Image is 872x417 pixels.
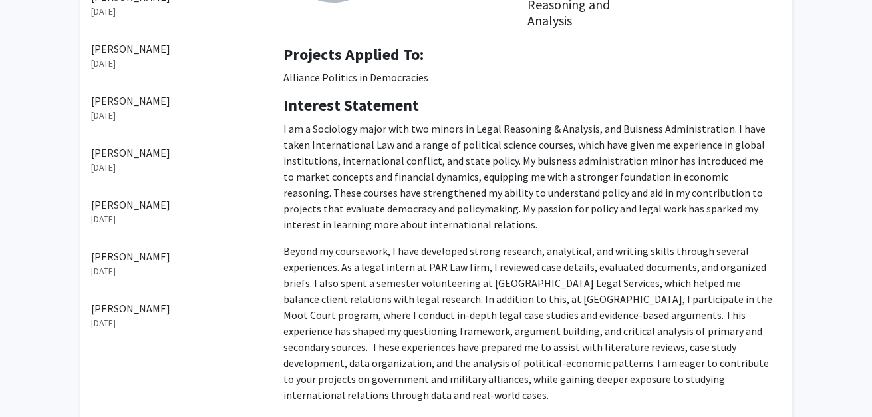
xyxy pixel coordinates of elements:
[91,109,252,123] p: [DATE]
[91,41,252,57] p: [PERSON_NAME]
[283,95,419,115] b: Interest Statement
[283,44,424,65] b: Projects Applied To:
[283,243,772,403] p: Beyond my coursework, I have developed strong research, analytical, and writing skills through se...
[91,316,252,330] p: [DATE]
[91,5,252,19] p: [DATE]
[91,161,252,175] p: [DATE]
[10,357,57,407] iframe: Chat
[283,69,772,85] p: Alliance Politics in Democracies
[91,264,252,278] p: [DATE]
[91,93,252,109] p: [PERSON_NAME]
[91,300,252,316] p: [PERSON_NAME]
[91,145,252,161] p: [PERSON_NAME]
[283,121,772,232] p: I am a Sociology major with two minors in Legal Reasoning & Analysis, and Buisness Administration...
[91,248,252,264] p: [PERSON_NAME]
[91,212,252,226] p: [DATE]
[91,57,252,71] p: [DATE]
[91,197,252,212] p: [PERSON_NAME]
